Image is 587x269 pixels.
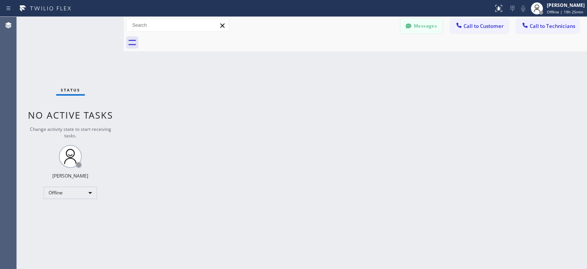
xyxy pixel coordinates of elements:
input: Search [126,19,229,31]
div: Offline [44,187,97,199]
button: Messages [401,19,443,33]
span: Offline | 19h 25min [547,9,583,15]
span: Call to Technicians [530,23,575,29]
button: Call to Technicians [516,19,579,33]
div: [PERSON_NAME] [52,173,88,179]
span: No active tasks [28,109,113,121]
span: Status [61,87,80,93]
button: Call to Customer [450,19,509,33]
div: [PERSON_NAME] [547,2,585,8]
span: Call to Customer [464,23,504,29]
span: Change activity state to start receiving tasks. [30,126,111,139]
button: Mute [518,3,529,14]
